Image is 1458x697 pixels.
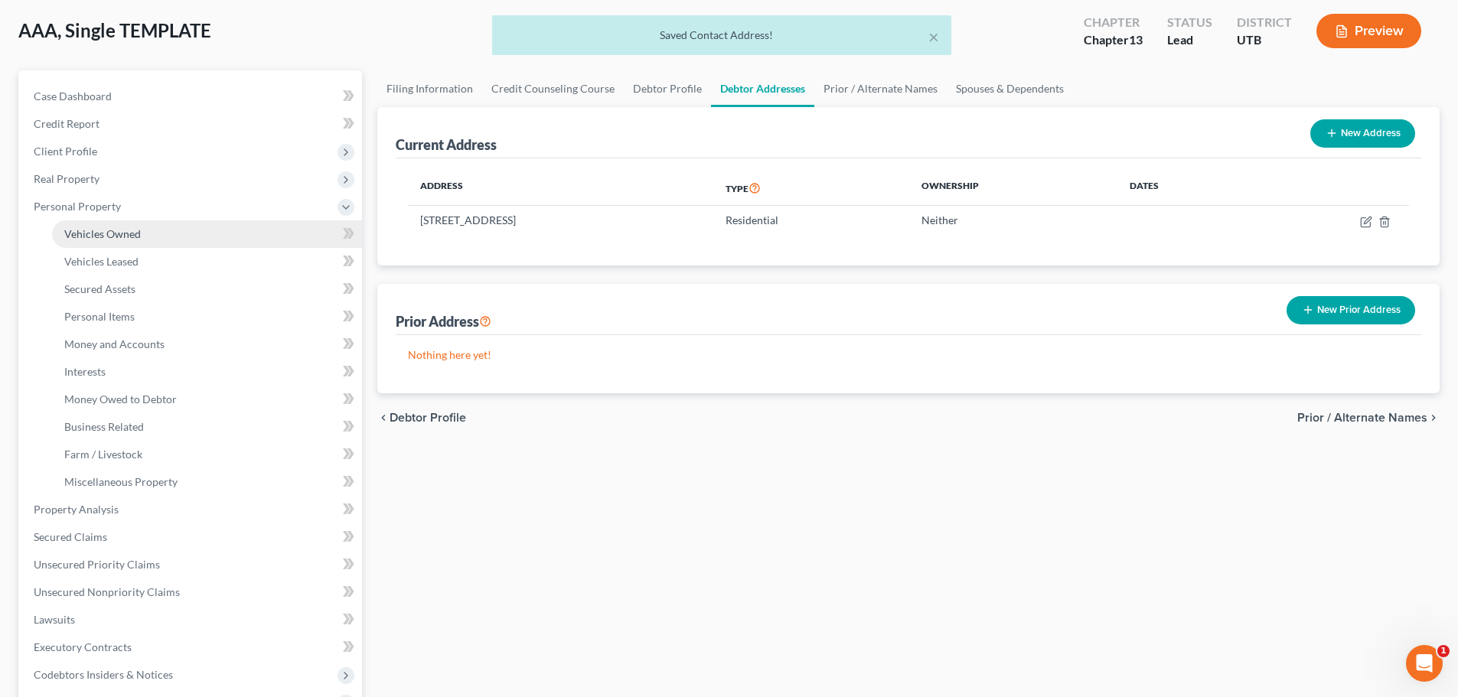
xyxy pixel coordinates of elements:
a: Money and Accounts [52,331,362,358]
span: Personal Property [34,200,121,213]
div: District [1237,14,1292,31]
span: Case Dashboard [34,90,112,103]
a: Money Owed to Debtor [52,386,362,413]
a: Farm / Livestock [52,441,362,468]
i: chevron_right [1427,412,1440,424]
span: Vehicles Owned [64,227,141,240]
a: Credit Report [21,110,362,138]
a: Debtor Addresses [711,70,814,107]
span: Debtor Profile [390,412,466,424]
a: Secured Claims [21,523,362,551]
button: Prior / Alternate Names chevron_right [1297,412,1440,424]
span: Lawsuits [34,613,75,626]
a: Business Related [52,413,362,441]
a: Vehicles Leased [52,248,362,275]
a: Interests [52,358,362,386]
div: Current Address [396,135,497,154]
span: Codebtors Insiders & Notices [34,668,173,681]
span: 1 [1437,645,1450,657]
a: Property Analysis [21,496,362,523]
a: Filing Information [377,70,482,107]
button: Preview [1316,14,1421,48]
td: Neither [909,206,1117,235]
span: Property Analysis [34,503,119,516]
span: Prior / Alternate Names [1297,412,1427,424]
span: Unsecured Priority Claims [34,558,160,571]
button: × [928,28,939,46]
span: Money Owed to Debtor [64,392,177,405]
i: chevron_left [377,412,390,424]
td: [STREET_ADDRESS] [408,206,713,235]
p: Nothing here yet! [408,347,1409,363]
a: Unsecured Nonpriority Claims [21,578,362,606]
button: New Address [1310,119,1415,148]
span: Money and Accounts [64,337,165,350]
span: Client Profile [34,145,97,158]
th: Type [713,171,909,206]
span: Business Related [64,420,144,433]
td: Residential [713,206,909,235]
span: Real Property [34,172,99,185]
a: Case Dashboard [21,83,362,110]
a: Prior / Alternate Names [814,70,947,107]
div: Saved Contact Address! [504,28,939,43]
th: Address [408,171,713,206]
span: Secured Claims [34,530,107,543]
a: Lawsuits [21,606,362,633]
span: Executory Contracts [34,640,132,653]
th: Ownership [909,171,1117,206]
a: Personal Items [52,303,362,331]
a: Executory Contracts [21,633,362,661]
span: Secured Assets [64,282,135,295]
a: Unsecured Priority Claims [21,551,362,578]
a: Credit Counseling Course [482,70,624,107]
span: Miscellaneous Property [64,475,178,488]
a: Debtor Profile [624,70,711,107]
div: Status [1167,14,1212,31]
span: Farm / Livestock [64,448,142,461]
button: chevron_left Debtor Profile [377,412,466,424]
span: Interests [64,365,106,378]
span: Credit Report [34,117,99,130]
iframe: Intercom live chat [1406,645,1443,682]
span: Vehicles Leased [64,255,139,268]
div: Chapter [1084,14,1143,31]
a: Vehicles Owned [52,220,362,248]
a: Spouses & Dependents [947,70,1073,107]
th: Dates [1117,171,1254,206]
button: New Prior Address [1287,296,1415,324]
a: Secured Assets [52,275,362,303]
div: Prior Address [396,312,491,331]
a: Miscellaneous Property [52,468,362,496]
span: Unsecured Nonpriority Claims [34,585,180,598]
span: Personal Items [64,310,135,323]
